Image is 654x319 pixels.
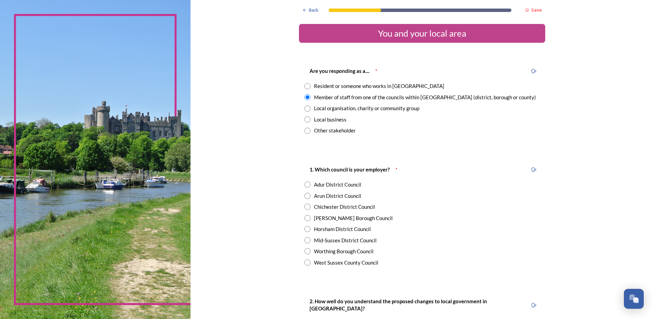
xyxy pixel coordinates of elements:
div: Horsham District Council [314,225,371,233]
div: Chichester District Council [314,203,375,211]
button: Open Chat [624,289,644,309]
div: You and your local area [302,27,542,40]
div: Adur District Council [314,181,361,189]
div: Other stakeholder [314,127,356,135]
strong: Save [531,7,542,13]
div: Local business [314,116,346,124]
div: Worthing Borough Council [314,247,374,255]
strong: 1. Which council is your employer? [310,166,390,173]
div: West Sussex County Council [314,259,378,267]
strong: 2. How well do you understand the proposed changes to local government in [GEOGRAPHIC_DATA]? [310,298,488,311]
div: Arun District Council [314,192,361,200]
div: Mid-Sussex District Council [314,237,377,244]
div: [PERSON_NAME] Borough Council [314,214,393,222]
div: Local organisation, charity or community group [314,104,419,112]
div: Member of staff from one of the councils within [GEOGRAPHIC_DATA] (district, borough or county) [314,93,536,101]
div: Resident or someone who works in [GEOGRAPHIC_DATA] [314,82,444,90]
span: Back [309,7,318,13]
strong: Are you responding as a.... [310,68,369,74]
